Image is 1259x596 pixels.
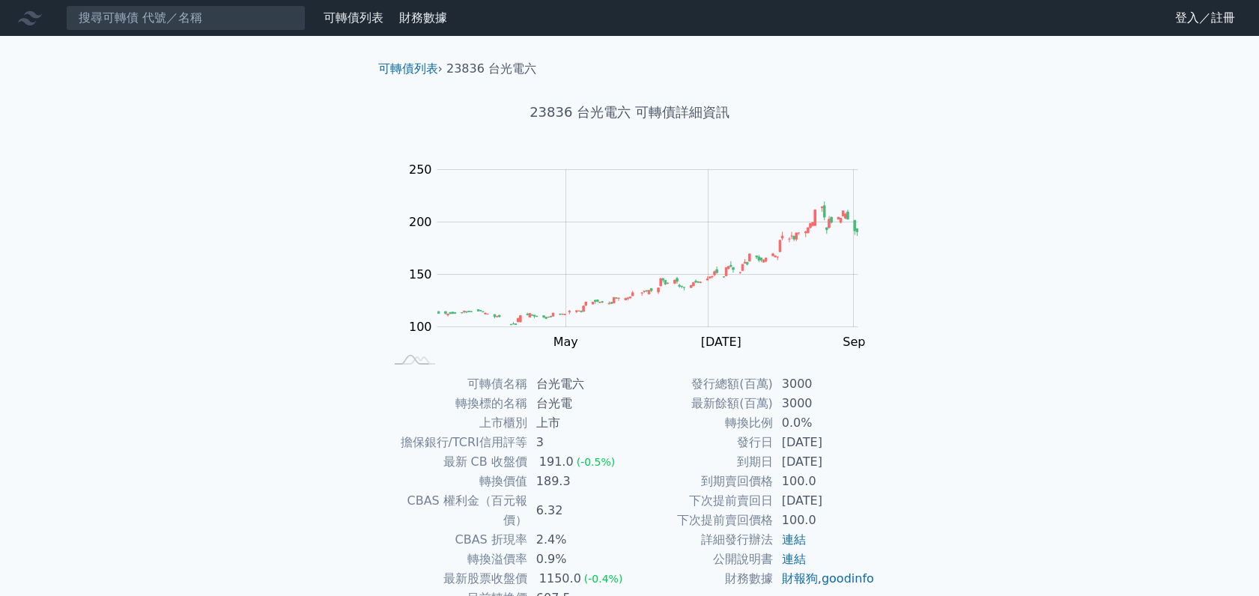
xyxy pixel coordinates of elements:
td: 到期賣回價格 [630,472,773,491]
tspan: [DATE] [701,335,741,349]
td: 台光電 [527,394,630,413]
a: 財報狗 [782,571,818,586]
td: 財務數據 [630,569,773,589]
g: Chart [401,162,880,380]
a: 財務數據 [399,10,447,25]
tspan: May [553,335,578,349]
td: 發行總額(百萬) [630,374,773,394]
h1: 23836 台光電六 可轉債詳細資訊 [366,102,894,123]
td: , [773,569,876,589]
td: [DATE] [773,452,876,472]
td: 0.0% [773,413,876,433]
td: 最新 CB 收盤價 [384,452,527,472]
td: 3000 [773,374,876,394]
td: 上市櫃別 [384,413,527,433]
div: 1150.0 [536,569,584,589]
a: 連結 [782,552,806,566]
td: 0.9% [527,550,630,569]
td: 擔保銀行/TCRI信用評等 [384,433,527,452]
td: 最新股票收盤價 [384,569,527,589]
td: 可轉債名稱 [384,374,527,394]
td: 3 [527,433,630,452]
td: [DATE] [773,491,876,511]
td: 下次提前賣回價格 [630,511,773,530]
a: 登入／註冊 [1163,6,1247,30]
tspan: 200 [409,215,432,229]
li: 23836 台光電六 [446,60,536,78]
td: 2.4% [527,530,630,550]
td: 轉換標的名稱 [384,394,527,413]
td: 轉換價值 [384,472,527,491]
td: 189.3 [527,472,630,491]
td: 6.32 [527,491,630,530]
td: 台光電六 [527,374,630,394]
a: 連結 [782,532,806,547]
td: 轉換比例 [630,413,773,433]
li: › [378,60,443,78]
td: 3000 [773,394,876,413]
td: 轉換溢價率 [384,550,527,569]
input: 搜尋可轉債 代號／名稱 [66,5,306,31]
td: 最新餘額(百萬) [630,394,773,413]
span: (-0.5%) [577,456,616,468]
td: 發行日 [630,433,773,452]
tspan: Sep [843,335,865,349]
td: 詳細發行辦法 [630,530,773,550]
td: 公開說明書 [630,550,773,569]
span: (-0.4%) [584,573,623,585]
td: 100.0 [773,511,876,530]
td: 上市 [527,413,630,433]
td: 100.0 [773,472,876,491]
a: 可轉債列表 [324,10,383,25]
td: [DATE] [773,433,876,452]
tspan: 100 [409,320,432,334]
a: 可轉債列表 [378,61,438,76]
td: CBAS 折現率 [384,530,527,550]
a: goodinfo [822,571,874,586]
tspan: 150 [409,267,432,282]
tspan: 250 [409,162,432,177]
div: 191.0 [536,452,577,472]
td: 到期日 [630,452,773,472]
td: CBAS 權利金（百元報價） [384,491,527,530]
td: 下次提前賣回日 [630,491,773,511]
